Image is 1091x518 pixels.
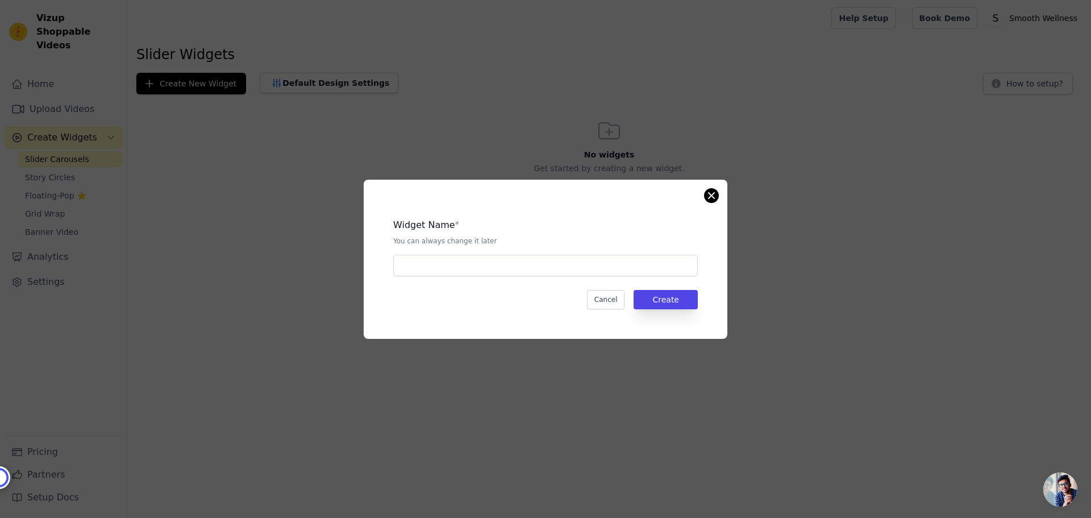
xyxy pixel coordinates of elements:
button: Create [634,290,698,309]
button: Cancel [587,290,625,309]
legend: Widget Name [393,218,455,232]
a: Open chat [1043,473,1077,507]
p: You can always change it later [393,237,698,246]
button: Close modal [705,189,718,202]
